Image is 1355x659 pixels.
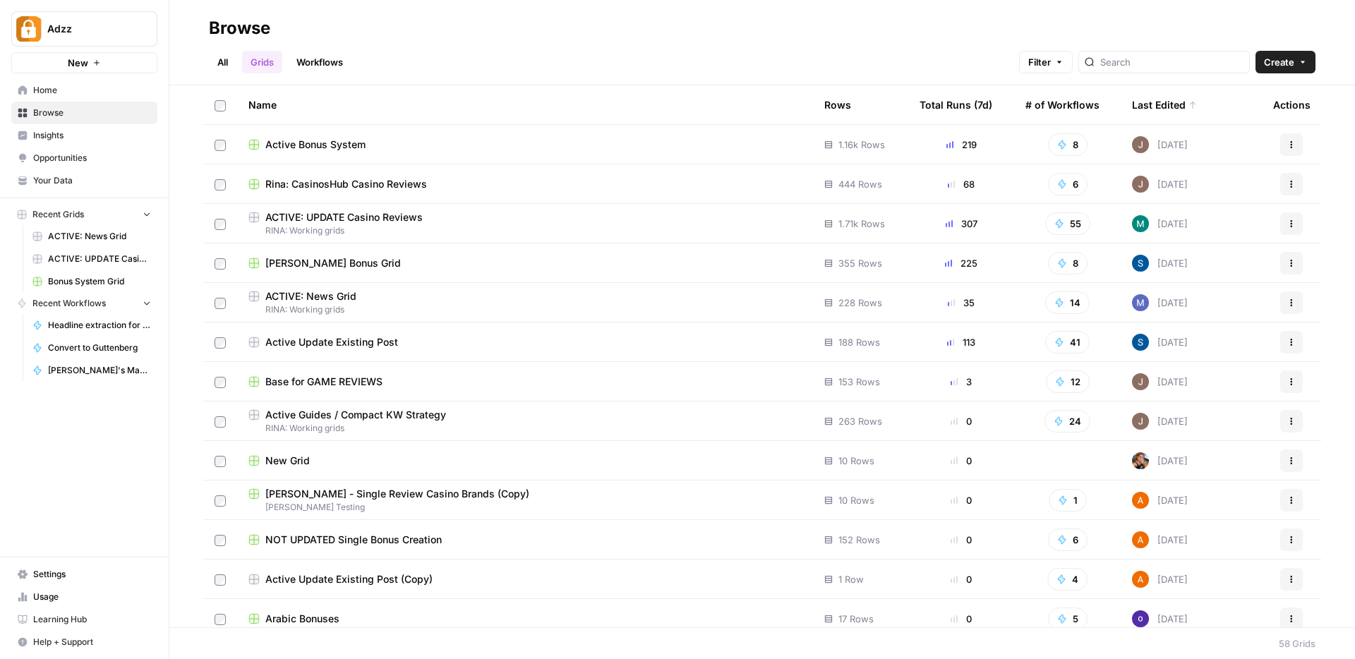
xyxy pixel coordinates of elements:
[11,293,157,314] button: Recent Workflows
[1048,528,1088,551] button: 6
[1045,291,1090,314] button: 14
[1048,173,1088,195] button: 6
[32,297,106,310] span: Recent Workflows
[1048,252,1088,274] button: 8
[838,138,885,152] span: 1.16k Rows
[838,256,882,270] span: 355 Rows
[265,533,442,547] span: NOT UPDATED Single Bonus Creation
[920,256,1003,270] div: 225
[1132,334,1149,351] img: v57kel29kunc1ymryyci9cunv9zd
[838,572,864,586] span: 1 Row
[248,408,802,435] a: Active Guides / Compact KW StrategyRINA: Working grids
[248,289,802,316] a: ACTIVE: News GridRINA: Working grids
[1100,55,1243,69] input: Search
[33,84,151,97] span: Home
[1132,215,1188,232] div: [DATE]
[265,335,398,349] span: Active Update Existing Post
[33,152,151,164] span: Opportunities
[1132,610,1188,627] div: [DATE]
[248,533,802,547] a: NOT UPDATED Single Bonus Creation
[920,177,1003,191] div: 68
[248,572,802,586] a: Active Update Existing Post (Copy)
[11,204,157,225] button: Recent Grids
[1132,452,1149,469] img: nwfydx8388vtdjnj28izaazbsiv8
[1279,636,1315,651] div: 58 Grids
[16,16,42,42] img: Adzz Logo
[1132,413,1188,430] div: [DATE]
[209,17,270,40] div: Browse
[838,177,882,191] span: 444 Rows
[26,270,157,293] a: Bonus System Grid
[11,102,157,124] a: Browse
[920,533,1003,547] div: 0
[209,51,236,73] a: All
[1273,85,1311,124] div: Actions
[1048,607,1088,630] button: 5
[920,572,1003,586] div: 0
[265,454,310,468] span: New Grid
[32,208,84,221] span: Recent Grids
[48,341,151,354] span: Convert to Guttenberg
[838,612,874,626] span: 17 Rows
[11,11,157,47] button: Workspace: Adzz
[248,210,802,237] a: ACTIVE: UPDATE Casino ReviewsRINA: Working grids
[33,591,151,603] span: Usage
[265,612,339,626] span: Arabic Bonuses
[288,51,351,73] a: Workflows
[265,289,356,303] span: ACTIVE: News Grid
[265,256,401,270] span: [PERSON_NAME] Bonus Grid
[1132,136,1149,153] img: qk6vosqy2sb4ovvtvs3gguwethpi
[248,177,802,191] a: Rina: CasinosHub Casino Reviews
[11,586,157,608] a: Usage
[1132,571,1188,588] div: [DATE]
[824,85,851,124] div: Rows
[1019,51,1073,73] button: Filter
[33,174,151,187] span: Your Data
[11,169,157,192] a: Your Data
[48,275,151,288] span: Bonus System Grid
[1132,492,1149,509] img: 1uqwqwywk0hvkeqipwlzjk5gjbnq
[1132,334,1188,351] div: [DATE]
[68,56,88,70] span: New
[47,22,133,36] span: Adzz
[1255,51,1315,73] button: Create
[838,414,882,428] span: 263 Rows
[1028,55,1051,69] span: Filter
[265,408,446,422] span: Active Guides / Compact KW Strategy
[920,375,1003,389] div: 3
[1045,212,1090,235] button: 55
[920,85,992,124] div: Total Runs (7d)
[48,364,151,377] span: [PERSON_NAME]'s Master: NoDeposit
[1048,133,1088,156] button: 8
[838,533,880,547] span: 152 Rows
[920,612,1003,626] div: 0
[1264,55,1294,69] span: Create
[838,454,874,468] span: 10 Rows
[248,85,802,124] div: Name
[1132,571,1149,588] img: 1uqwqwywk0hvkeqipwlzjk5gjbnq
[248,612,802,626] a: Arabic Bonuses
[1132,373,1188,390] div: [DATE]
[265,210,423,224] span: ACTIVE: UPDATE Casino Reviews
[11,124,157,147] a: Insights
[265,138,366,152] span: Active Bonus System
[1132,176,1149,193] img: qk6vosqy2sb4ovvtvs3gguwethpi
[1049,489,1087,512] button: 1
[1047,568,1088,591] button: 4
[26,225,157,248] a: ACTIVE: News Grid
[11,52,157,73] button: New
[248,138,802,152] a: Active Bonus System
[838,375,880,389] span: 153 Rows
[920,335,1003,349] div: 113
[265,177,427,191] span: Rina: CasinosHub Casino Reviews
[248,303,802,316] span: RINA: Working grids
[1025,85,1100,124] div: # of Workflows
[1045,331,1090,353] button: 41
[26,337,157,359] a: Convert to Guttenberg
[248,335,802,349] a: Active Update Existing Post
[1046,370,1090,393] button: 12
[1132,452,1188,469] div: [DATE]
[265,572,433,586] span: Active Update Existing Post (Copy)
[48,319,151,332] span: Headline extraction for grid
[48,253,151,265] span: ACTIVE: UPDATE Casino Reviews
